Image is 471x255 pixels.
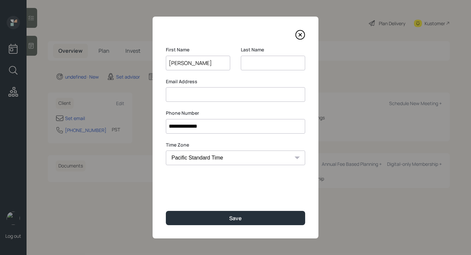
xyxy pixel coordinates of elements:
[166,110,305,116] label: Phone Number
[166,78,305,85] label: Email Address
[166,46,230,53] label: First Name
[166,211,305,225] button: Save
[229,215,242,222] div: Save
[241,46,305,53] label: Last Name
[166,142,305,148] label: Time Zone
